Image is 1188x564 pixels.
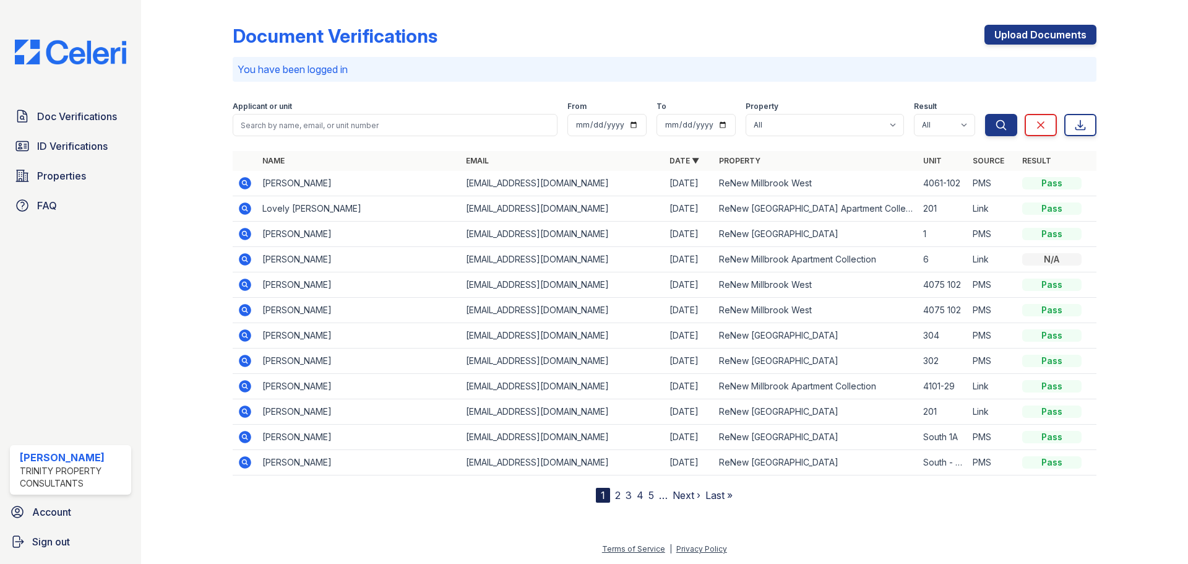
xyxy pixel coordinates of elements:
span: Sign out [32,534,70,549]
td: Lovely [PERSON_NAME] [257,196,461,222]
p: You have been logged in [238,62,1091,77]
td: [DATE] [665,247,714,272]
td: ReNew Millbrook West [714,272,918,298]
span: ID Verifications [37,139,108,154]
td: [DATE] [665,171,714,196]
a: Properties [10,163,131,188]
td: [PERSON_NAME] [257,374,461,399]
td: PMS [968,298,1017,323]
a: Next › [673,489,700,501]
td: [EMAIL_ADDRESS][DOMAIN_NAME] [461,399,665,425]
td: [PERSON_NAME] [257,272,461,298]
div: Document Verifications [233,25,437,47]
td: [DATE] [665,298,714,323]
td: [PERSON_NAME] [257,425,461,450]
td: [PERSON_NAME] [257,399,461,425]
td: [DATE] [665,349,714,374]
td: [EMAIL_ADDRESS][DOMAIN_NAME] [461,323,665,349]
td: Link [968,399,1017,425]
td: [DATE] [665,399,714,425]
td: PMS [968,349,1017,374]
td: [DATE] [665,222,714,247]
td: South - 1A [918,450,968,475]
a: Date ▼ [669,156,699,165]
td: 4101-29 [918,374,968,399]
input: Search by name, email, or unit number [233,114,557,136]
td: 1 [918,222,968,247]
td: [DATE] [665,450,714,475]
div: 1 [596,488,610,503]
td: [EMAIL_ADDRESS][DOMAIN_NAME] [461,374,665,399]
td: [EMAIL_ADDRESS][DOMAIN_NAME] [461,222,665,247]
td: [EMAIL_ADDRESS][DOMAIN_NAME] [461,272,665,298]
div: Pass [1022,329,1082,342]
div: Pass [1022,177,1082,189]
td: [DATE] [665,425,714,450]
a: 2 [615,489,621,501]
div: [PERSON_NAME] [20,450,126,465]
td: [DATE] [665,196,714,222]
div: Pass [1022,406,1082,418]
td: [PERSON_NAME] [257,450,461,475]
td: ReNew Millbrook West [714,171,918,196]
td: ReNew [GEOGRAPHIC_DATA] [714,425,918,450]
td: [PERSON_NAME] [257,323,461,349]
td: PMS [968,323,1017,349]
span: FAQ [37,198,57,213]
td: PMS [968,171,1017,196]
a: 4 [637,489,643,501]
td: Link [968,374,1017,399]
td: [EMAIL_ADDRESS][DOMAIN_NAME] [461,298,665,323]
td: ReNew Millbrook Apartment Collection [714,247,918,272]
td: 302 [918,349,968,374]
td: [PERSON_NAME] [257,298,461,323]
td: South 1A [918,425,968,450]
a: Name [262,156,285,165]
td: ReNew Millbrook Apartment Collection [714,374,918,399]
td: [PERSON_NAME] [257,222,461,247]
td: 304 [918,323,968,349]
a: Unit [923,156,942,165]
a: 5 [648,489,654,501]
td: PMS [968,272,1017,298]
td: Link [968,196,1017,222]
td: ReNew [GEOGRAPHIC_DATA] [714,323,918,349]
td: 6 [918,247,968,272]
td: [DATE] [665,323,714,349]
div: Pass [1022,456,1082,469]
a: Email [466,156,489,165]
td: ReNew [GEOGRAPHIC_DATA] Apartment Collection [714,196,918,222]
div: Pass [1022,431,1082,443]
td: 201 [918,399,968,425]
td: ReNew [GEOGRAPHIC_DATA] [714,222,918,247]
a: Upload Documents [984,25,1096,45]
td: [PERSON_NAME] [257,349,461,374]
span: Doc Verifications [37,109,117,124]
label: From [567,102,587,111]
a: Terms of Service [602,544,665,553]
div: N/A [1022,253,1082,266]
a: ID Verifications [10,134,131,158]
td: [EMAIL_ADDRESS][DOMAIN_NAME] [461,196,665,222]
td: ReNew [GEOGRAPHIC_DATA] [714,349,918,374]
div: Pass [1022,202,1082,215]
td: [EMAIL_ADDRESS][DOMAIN_NAME] [461,450,665,475]
span: Properties [37,168,86,183]
td: 4075 102 [918,298,968,323]
div: Pass [1022,380,1082,393]
a: Result [1022,156,1051,165]
a: Doc Verifications [10,104,131,129]
label: To [656,102,666,111]
span: … [659,488,668,503]
img: CE_Logo_Blue-a8612792a0a2168367f1c8372b55b34899dd931a85d93a1a3d3e32e68fde9ad4.png [5,40,136,64]
td: [EMAIL_ADDRESS][DOMAIN_NAME] [461,425,665,450]
div: Pass [1022,304,1082,316]
a: Source [973,156,1004,165]
td: [PERSON_NAME] [257,171,461,196]
td: 201 [918,196,968,222]
td: PMS [968,222,1017,247]
td: PMS [968,425,1017,450]
a: Property [719,156,760,165]
td: [EMAIL_ADDRESS][DOMAIN_NAME] [461,247,665,272]
td: 4075 102 [918,272,968,298]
